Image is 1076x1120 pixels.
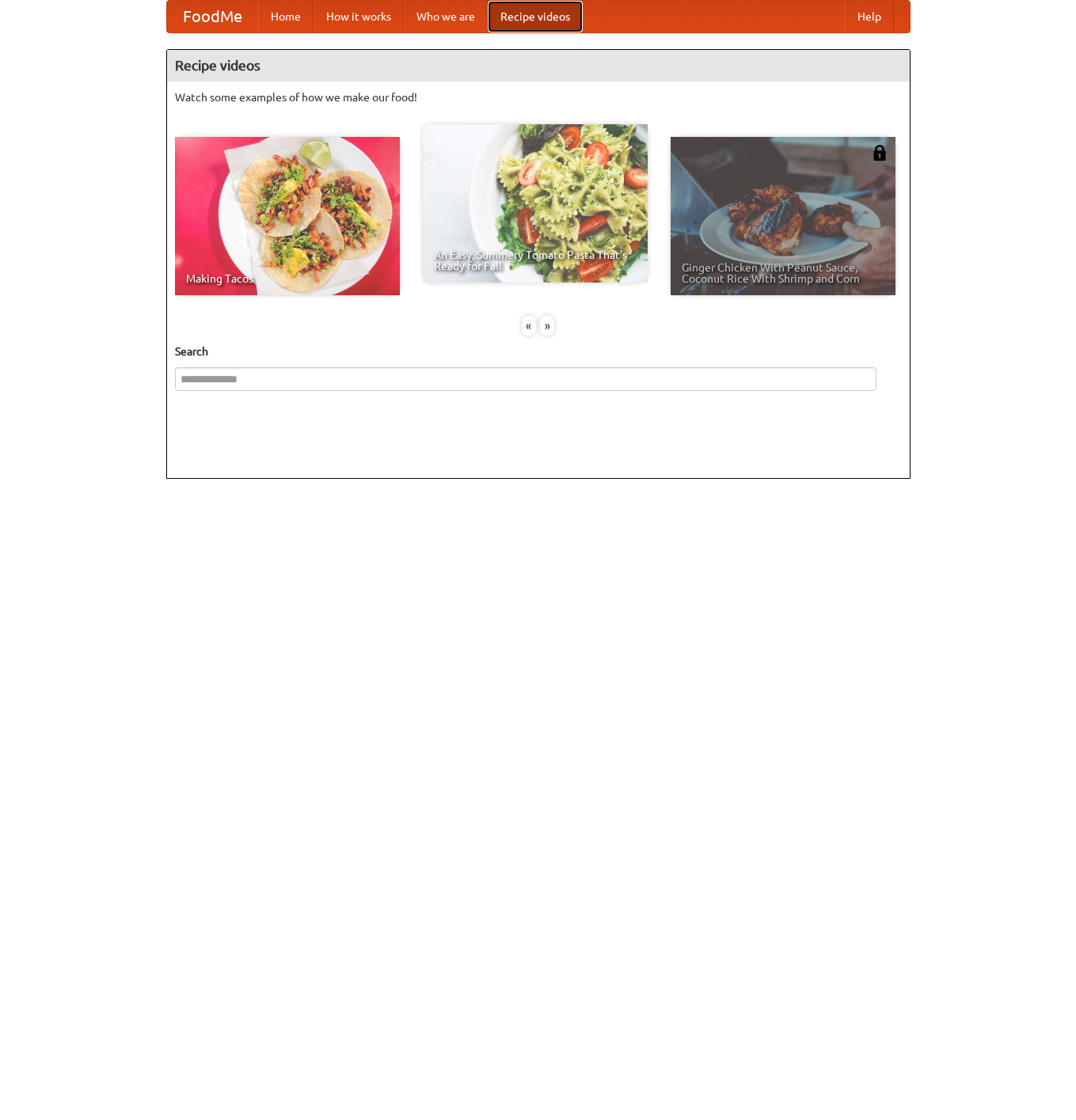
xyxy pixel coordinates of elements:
h5: Search [175,344,902,359]
a: Who we are [404,1,488,32]
a: Recipe videos [488,1,583,32]
span: Making Tacos [186,273,389,284]
a: An Easy, Summery Tomato Pasta That's Ready for Fall [423,124,648,283]
a: Home [258,1,314,32]
img: 483408.png [872,145,888,161]
a: How it works [314,1,404,32]
h4: Recipe videos [167,50,910,82]
a: FoodMe [167,1,258,32]
span: An Easy, Summery Tomato Pasta That's Ready for Fall [434,249,637,271]
div: » [540,316,554,336]
a: Making Tacos [175,137,400,295]
div: « [522,316,536,336]
a: Help [845,1,894,32]
p: Watch some examples of how we make our food! [175,89,902,105]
